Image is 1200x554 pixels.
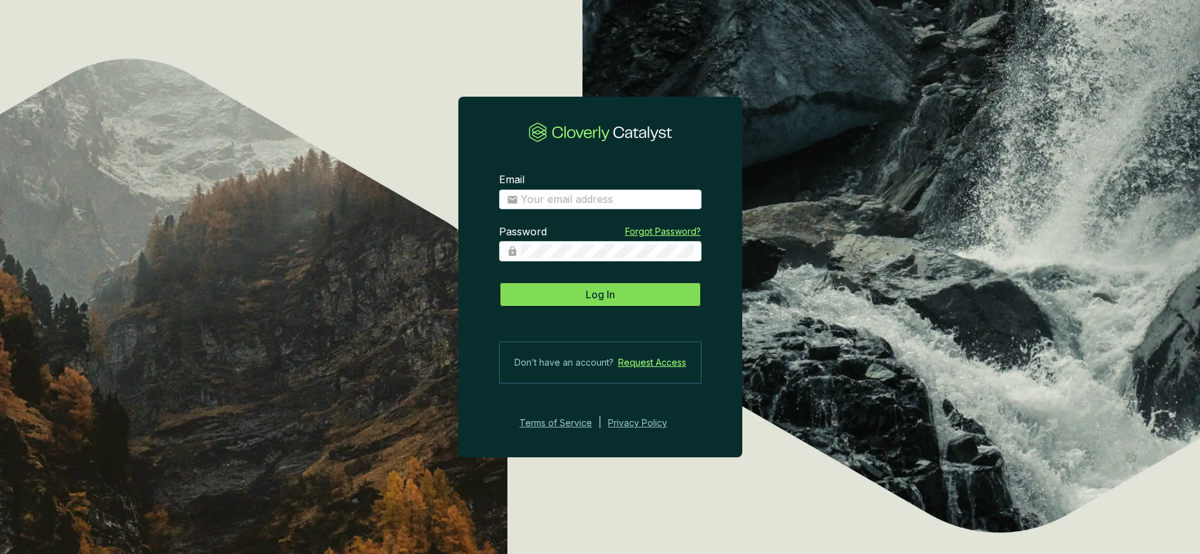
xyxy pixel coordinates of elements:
label: Password [499,225,547,239]
button: Log In [499,282,702,307]
a: Privacy Policy [608,415,684,431]
a: Forgot Password? [625,225,701,238]
span: Log In [586,287,615,302]
label: Email [499,173,525,187]
input: Email [521,193,694,207]
input: Password [521,244,695,258]
a: Terms of Service [516,415,592,431]
a: Request Access [618,355,686,370]
span: Don’t have an account? [514,355,614,370]
div: | [598,415,602,431]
